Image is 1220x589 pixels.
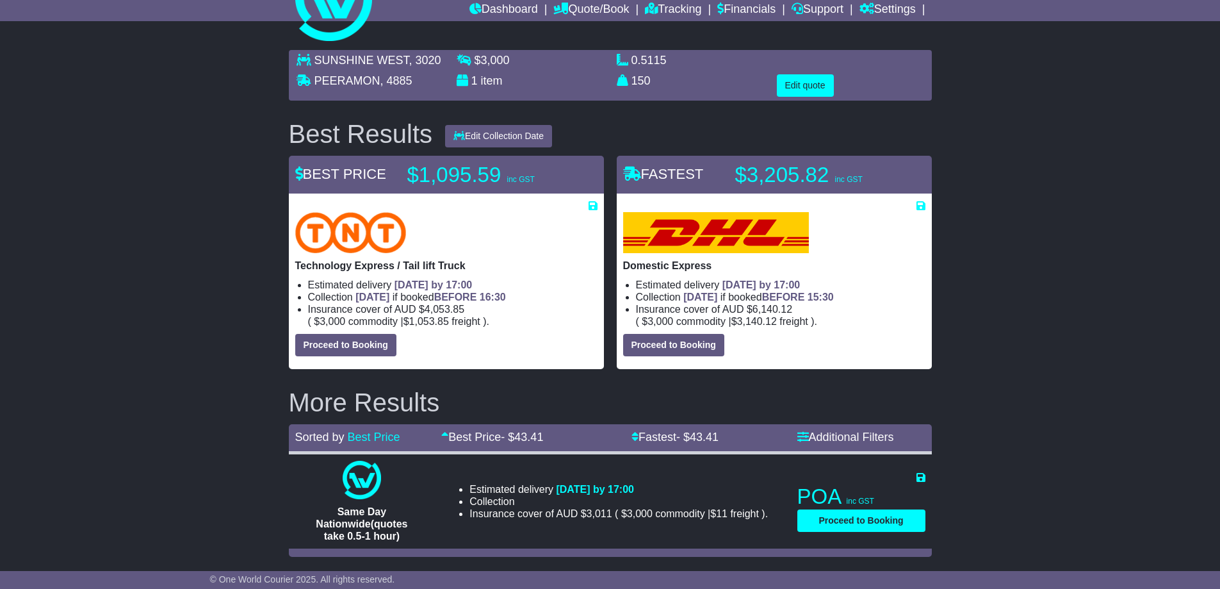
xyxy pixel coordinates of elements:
[735,162,895,188] p: $3,205.82
[295,431,345,444] span: Sorted by
[471,74,478,87] span: 1
[676,431,719,444] span: - $
[348,431,400,444] a: Best Price
[501,431,543,444] span: - $
[394,279,473,290] span: [DATE] by 17:00
[289,388,932,417] h2: More Results
[636,291,925,303] li: Collection
[314,54,409,67] span: SUNSHINE WEST
[308,279,598,291] li: Estimated delivery
[295,166,386,182] span: BEST PRICE
[777,74,834,97] button: Edit quote
[762,292,805,303] span: BEFORE
[469,495,768,508] li: Collection
[690,431,719,444] span: 43.41
[647,316,673,327] span: 3,000
[808,292,834,303] span: 15:30
[722,279,801,290] span: [DATE] by 17:00
[308,303,465,315] span: Insurance cover of AUD $
[481,74,503,87] span: item
[441,431,543,444] a: Best Price- $43.41
[752,304,792,315] span: 6,140.12
[282,120,439,148] div: Best Results
[636,315,818,328] span: ( ).
[295,212,407,253] img: TNT Domestic: Technology Express / Tail lift Truck
[636,303,793,315] span: Insurance cover of AUD $
[847,497,874,506] span: inc GST
[797,484,925,510] p: POA
[355,292,389,303] span: [DATE]
[481,54,510,67] span: 3,000
[507,175,534,184] span: inc GST
[425,304,464,315] span: 4,053.85
[834,175,862,184] span: inc GST
[615,508,768,520] span: ( ).
[355,292,505,303] span: if booked
[514,431,543,444] span: 43.41
[308,315,490,328] span: ( ).
[407,162,567,188] p: $1,095.59
[623,260,925,272] p: Domestic Express
[308,291,598,303] li: Collection
[631,54,667,67] span: 0.5115
[627,508,653,519] span: 3,000
[401,316,403,327] span: |
[434,292,477,303] span: BEFORE
[779,316,808,327] span: Freight
[623,212,809,253] img: DHL: Domestic Express
[295,334,396,356] button: Proceed to Booking
[716,508,728,519] span: 11
[708,508,710,519] span: |
[797,510,925,532] button: Proceed to Booking
[316,506,407,542] span: Same Day Nationwide(quotes take 0.5-1 hour)
[737,316,777,327] span: 3,140.12
[587,508,612,519] span: 3,011
[314,74,380,87] span: PEERAMON
[380,74,412,87] span: , 4885
[730,508,758,519] span: Freight
[729,316,731,327] span: |
[631,431,719,444] a: Fastest- $43.41
[311,316,483,327] span: $ $
[475,54,510,67] span: $
[676,316,726,327] span: Commodity
[295,260,598,272] p: Technology Express / Tail lift Truck
[618,508,761,519] span: $ $
[445,125,552,147] button: Edit Collection Date
[210,574,395,585] span: © One World Courier 2025. All rights reserved.
[469,483,768,495] li: Estimated delivery
[639,316,811,327] span: $ $
[683,292,717,303] span: [DATE]
[623,166,704,182] span: FASTEST
[556,484,634,495] span: [DATE] by 17:00
[409,316,449,327] span: 1,053.85
[683,292,833,303] span: if booked
[451,316,480,327] span: Freight
[343,461,381,499] img: One World Courier: Same Day Nationwide(quotes take 0.5-1 hour)
[623,334,724,356] button: Proceed to Booking
[469,508,612,520] span: Insurance cover of AUD $
[348,316,398,327] span: Commodity
[636,279,925,291] li: Estimated delivery
[320,316,345,327] span: 3,000
[797,431,894,444] a: Additional Filters
[655,508,704,519] span: Commodity
[631,74,651,87] span: 150
[409,54,441,67] span: , 3020
[480,292,506,303] span: 16:30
